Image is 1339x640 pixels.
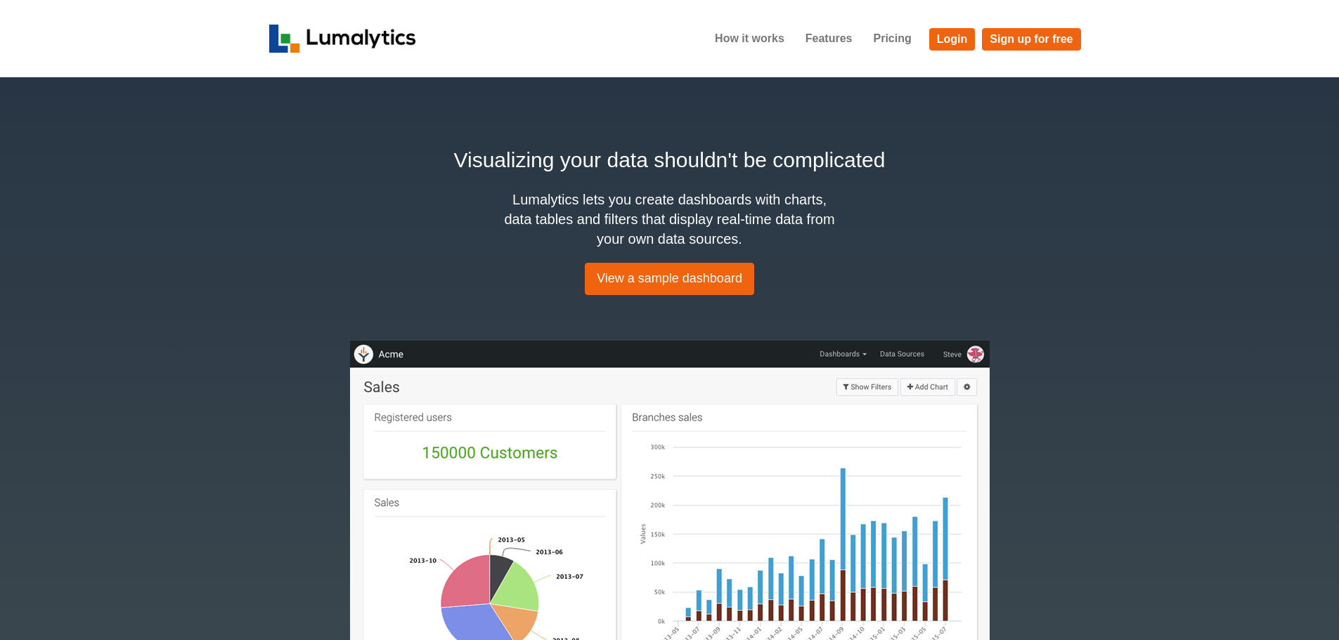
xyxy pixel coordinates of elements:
[269,144,1070,176] h2: Visualizing your data shouldn't be complicated
[982,28,1080,51] a: Sign up for free
[929,28,976,51] a: Login
[862,21,921,56] a: Pricing
[269,25,416,53] img: logo_v2-f34f87db3d4d9f5311d6c47995059ad6168825a3e1eb260e01c8041e89355404.png
[585,263,754,295] a: View a sample dashboard
[501,190,839,249] h4: Lumalytics lets you create dashboards with charts, data tables and filters that display real-time...
[704,21,795,56] a: How it works
[795,21,863,56] a: Features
